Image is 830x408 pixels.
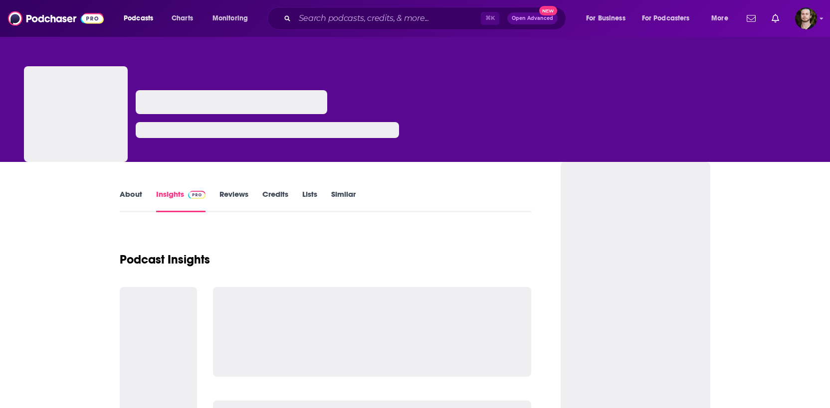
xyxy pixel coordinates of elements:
span: New [539,6,557,15]
a: Charts [165,10,199,26]
span: Logged in as OutlierAudio [795,7,817,29]
span: ⌘ K [481,12,499,25]
a: Show notifications dropdown [768,10,783,27]
button: open menu [704,10,741,26]
button: open menu [117,10,166,26]
a: About [120,189,142,212]
span: More [711,11,728,25]
span: Podcasts [124,11,153,25]
input: Search podcasts, credits, & more... [295,10,481,26]
a: Lists [302,189,317,212]
h1: Podcast Insights [120,252,210,267]
img: Podchaser - Follow, Share and Rate Podcasts [8,9,104,28]
a: Reviews [219,189,248,212]
img: Podchaser Pro [188,191,206,199]
button: open menu [579,10,638,26]
span: Open Advanced [512,16,553,21]
a: Similar [331,189,356,212]
button: open menu [206,10,261,26]
span: For Business [586,11,625,25]
img: User Profile [795,7,817,29]
span: Charts [172,11,193,25]
a: Show notifications dropdown [743,10,760,27]
a: InsightsPodchaser Pro [156,189,206,212]
a: Credits [262,189,288,212]
button: Show profile menu [795,7,817,29]
span: For Podcasters [642,11,690,25]
div: Search podcasts, credits, & more... [277,7,576,30]
span: Monitoring [212,11,248,25]
button: Open AdvancedNew [507,12,558,24]
button: open menu [635,10,704,26]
